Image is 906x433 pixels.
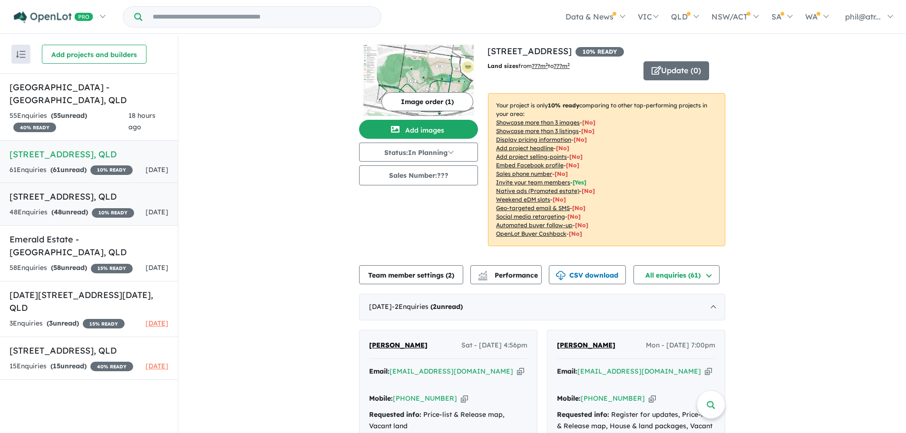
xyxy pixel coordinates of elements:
span: to [548,62,570,69]
button: Team member settings (2) [359,265,463,284]
u: Invite your team members [496,179,570,186]
strong: Mobile: [557,394,581,403]
a: [PHONE_NUMBER] [581,394,645,403]
u: Add project headline [496,144,554,152]
div: 3 Enquir ies [10,318,125,329]
div: 48 Enquir ies [10,207,134,218]
span: 15 % READY [83,319,125,328]
span: [No] [567,213,581,220]
span: [ No ] [566,162,579,169]
strong: Mobile: [369,394,393,403]
span: [No] [572,204,585,212]
span: [ No ] [582,119,595,126]
b: 10 % ready [548,102,579,109]
strong: Email: [369,367,390,375]
u: Geo-targeted email & SMS [496,204,570,212]
input: Try estate name, suburb, builder or developer [144,7,379,27]
span: [No] [553,196,566,203]
u: OpenLot Buyer Cashback [496,230,566,237]
u: Sales phone number [496,170,552,177]
p: from [487,61,636,71]
div: 58 Enquir ies [10,262,133,274]
span: [No] [569,230,582,237]
button: CSV download [549,265,626,284]
u: Social media retargeting [496,213,565,220]
span: Performance [479,271,538,279]
button: Sales Number:??? [359,165,478,185]
div: 15 Enquir ies [10,361,133,372]
u: Embed Facebook profile [496,162,564,169]
div: Price-list & Release map, Vacant land [369,409,527,432]
a: [PERSON_NAME] [369,340,428,351]
button: Image order (1) [381,92,473,111]
a: [PERSON_NAME] [557,340,615,351]
p: Your project is only comparing to other top-performing projects in your area: - - - - - - - - - -... [488,93,725,246]
u: Weekend eDM slots [496,196,550,203]
button: Copy [705,366,712,376]
span: 18 hours ago [128,111,156,131]
sup: 2 [567,62,570,67]
h5: [STREET_ADDRESS] , QLD [10,344,168,357]
span: [ No ] [569,153,583,160]
strong: Email: [557,367,577,375]
span: [ No ] [574,136,587,143]
span: Mon - [DATE] 7:00pm [646,340,715,351]
span: [No] [575,221,588,229]
u: ??? m [532,62,548,69]
span: [DATE] [146,165,168,174]
div: [DATE] [359,294,725,320]
u: Add project selling-points [496,153,567,160]
a: [EMAIL_ADDRESS][DOMAIN_NAME] [390,367,513,375]
sup: 2 [546,62,548,67]
span: [DATE] [146,263,168,272]
span: 15 [53,362,60,370]
strong: ( unread) [430,302,463,311]
span: 61 [53,165,60,174]
h5: Emerald Estate - [GEOGRAPHIC_DATA] , QLD [10,233,168,259]
strong: ( unread) [51,111,87,120]
u: ???m [554,62,570,69]
span: 10 % READY [575,47,624,57]
span: 58 [53,263,61,272]
span: [ Yes ] [573,179,586,186]
div: 55 Enquir ies [10,110,128,133]
span: 2 [433,302,437,311]
h5: [STREET_ADDRESS] , QLD [10,190,168,203]
img: download icon [556,271,565,280]
button: Copy [517,366,524,376]
span: [DATE] [146,362,168,370]
span: [ No ] [556,144,569,152]
button: Performance [470,265,542,284]
a: 240 Keidges Road - Redbank Plains [359,45,478,116]
button: Add projects and builders [42,45,146,64]
u: Display pricing information [496,136,571,143]
strong: ( unread) [51,208,88,216]
img: bar-chart.svg [478,274,487,280]
button: Update (0) [643,61,709,80]
span: 48 [54,208,62,216]
span: 40 % READY [13,123,56,132]
span: [DATE] [146,208,168,216]
button: Copy [649,394,656,404]
span: 10 % READY [90,165,133,175]
b: Land sizes [487,62,518,69]
span: 3 [49,319,53,327]
h5: [GEOGRAPHIC_DATA] - [GEOGRAPHIC_DATA] , QLD [10,81,168,106]
strong: Requested info: [557,410,609,419]
span: [ No ] [581,127,594,135]
strong: ( unread) [50,362,87,370]
span: [PERSON_NAME] [557,341,615,349]
button: Status:In Planning [359,143,478,162]
span: 2 [448,271,452,279]
span: phil@atr... [845,12,881,21]
u: Native ads (Promoted estate) [496,187,579,194]
span: 10 % READY [92,208,134,218]
span: [PERSON_NAME] [369,341,428,349]
a: [STREET_ADDRESS] [487,46,572,57]
span: Sat - [DATE] 4:56pm [461,340,527,351]
button: All enquiries (61) [633,265,720,284]
u: Automated buyer follow-up [496,221,573,229]
u: Showcase more than 3 images [496,119,580,126]
a: [PHONE_NUMBER] [393,394,457,403]
span: [No] [582,187,595,194]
